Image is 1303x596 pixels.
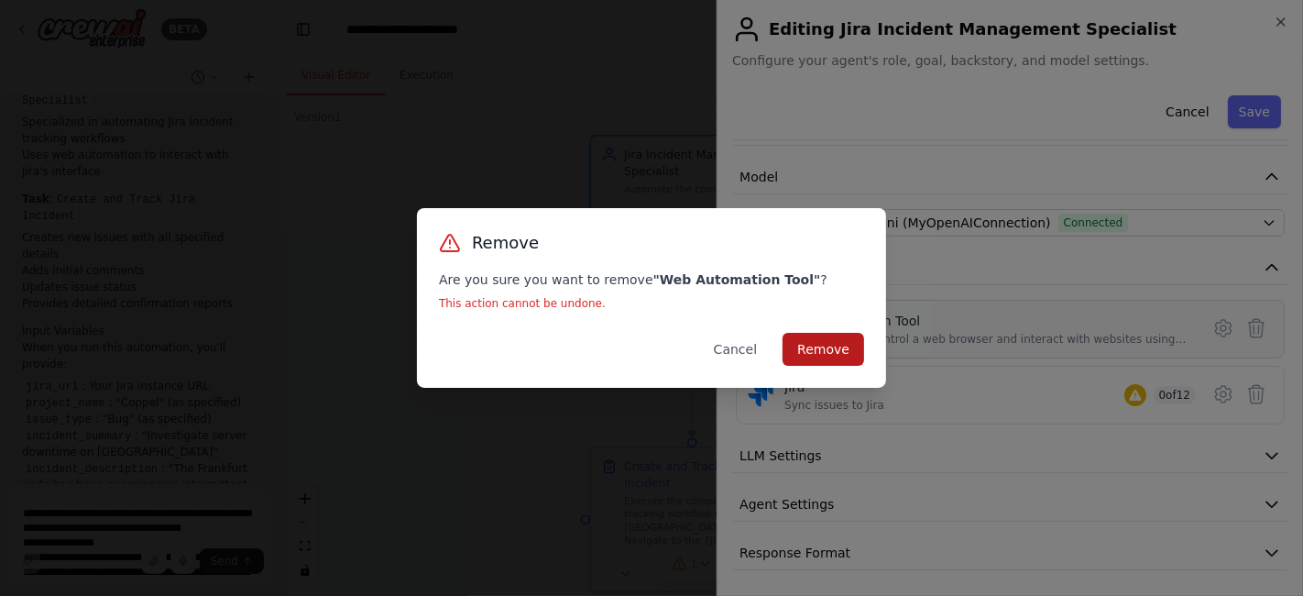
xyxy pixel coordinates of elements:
[783,333,864,366] button: Remove
[472,230,539,256] h3: Remove
[699,333,772,366] button: Cancel
[653,272,821,287] strong: " Web Automation Tool "
[439,296,864,311] p: This action cannot be undone.
[439,270,864,289] p: Are you sure you want to remove ?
